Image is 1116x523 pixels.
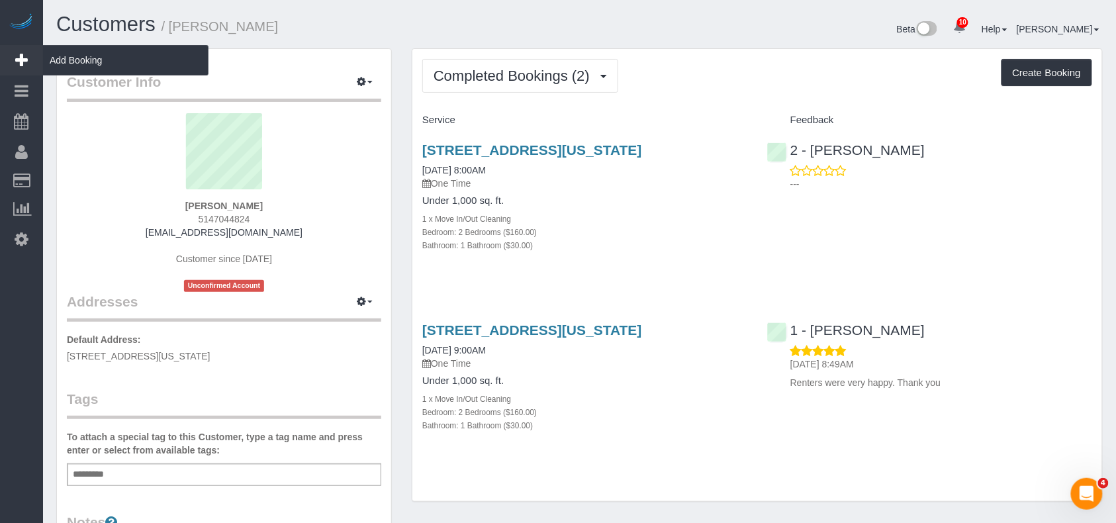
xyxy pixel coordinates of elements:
[422,322,642,338] a: [STREET_ADDRESS][US_STATE]
[422,115,747,126] h4: Service
[947,13,972,42] a: 10
[56,13,156,36] a: Customers
[957,17,968,28] span: 10
[1017,24,1099,34] a: [PERSON_NAME]
[1071,478,1103,510] iframe: Intercom live chat
[1001,59,1092,87] button: Create Booking
[43,45,209,75] span: Add Booking
[67,72,381,102] legend: Customer Info
[422,395,511,404] small: 1 x Move In/Out Cleaning
[790,376,1092,389] p: Renters were very happy. Thank you
[422,228,537,237] small: Bedroom: 2 Bedrooms ($160.00)
[422,357,747,370] p: One Time
[915,21,937,38] img: New interface
[1098,478,1109,489] span: 4
[434,68,596,84] span: Completed Bookings (2)
[790,357,1092,371] p: [DATE] 8:49AM
[67,351,210,361] span: [STREET_ADDRESS][US_STATE]
[422,375,747,387] h4: Under 1,000 sq. ft.
[8,13,34,32] img: Automaid Logo
[199,214,250,224] span: 5147044824
[767,115,1092,126] h4: Feedback
[67,389,381,419] legend: Tags
[422,345,486,356] a: [DATE] 9:00AM
[422,408,537,417] small: Bedroom: 2 Bedrooms ($160.00)
[184,280,265,291] span: Unconfirmed Account
[422,195,747,207] h4: Under 1,000 sq. ft.
[422,165,486,175] a: [DATE] 8:00AM
[897,24,938,34] a: Beta
[162,19,279,34] small: / [PERSON_NAME]
[767,322,925,338] a: 1 - [PERSON_NAME]
[767,142,925,158] a: 2 - [PERSON_NAME]
[422,142,642,158] a: [STREET_ADDRESS][US_STATE]
[67,333,141,346] label: Default Address:
[176,254,272,264] span: Customer since [DATE]
[422,421,533,430] small: Bathroom: 1 Bathroom ($30.00)
[790,177,1092,191] p: ---
[67,430,381,457] label: To attach a special tag to this Customer, type a tag name and press enter or select from availabl...
[422,177,747,190] p: One Time
[185,201,263,211] strong: [PERSON_NAME]
[982,24,1007,34] a: Help
[422,59,618,93] button: Completed Bookings (2)
[422,214,511,224] small: 1 x Move In/Out Cleaning
[146,227,302,238] a: [EMAIL_ADDRESS][DOMAIN_NAME]
[422,241,533,250] small: Bathroom: 1 Bathroom ($30.00)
